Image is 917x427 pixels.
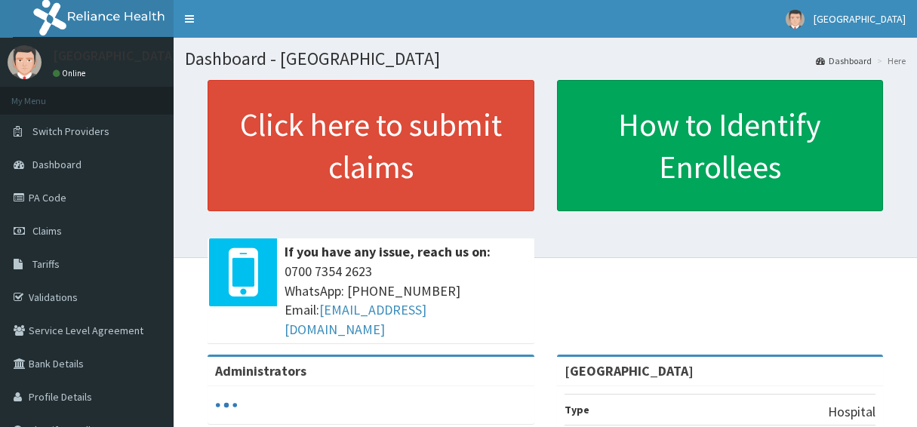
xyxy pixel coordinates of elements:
[53,49,177,63] p: [GEOGRAPHIC_DATA]
[816,54,872,67] a: Dashboard
[814,12,906,26] span: [GEOGRAPHIC_DATA]
[565,362,694,379] strong: [GEOGRAPHIC_DATA]
[208,80,534,211] a: Click here to submit claims
[215,394,238,416] svg: audio-loading
[8,45,42,79] img: User Image
[215,362,306,379] b: Administrators
[285,243,491,260] b: If you have any issue, reach us on:
[557,80,884,211] a: How to Identify Enrollees
[32,257,60,271] span: Tariffs
[185,49,906,69] h1: Dashboard - [GEOGRAPHIC_DATA]
[786,10,805,29] img: User Image
[873,54,906,67] li: Here
[285,262,527,339] span: 0700 7354 2623 WhatsApp: [PHONE_NUMBER] Email:
[53,68,89,78] a: Online
[285,301,426,338] a: [EMAIL_ADDRESS][DOMAIN_NAME]
[32,158,82,171] span: Dashboard
[32,124,109,138] span: Switch Providers
[828,402,875,422] p: Hospital
[32,224,62,238] span: Claims
[565,403,589,416] b: Type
